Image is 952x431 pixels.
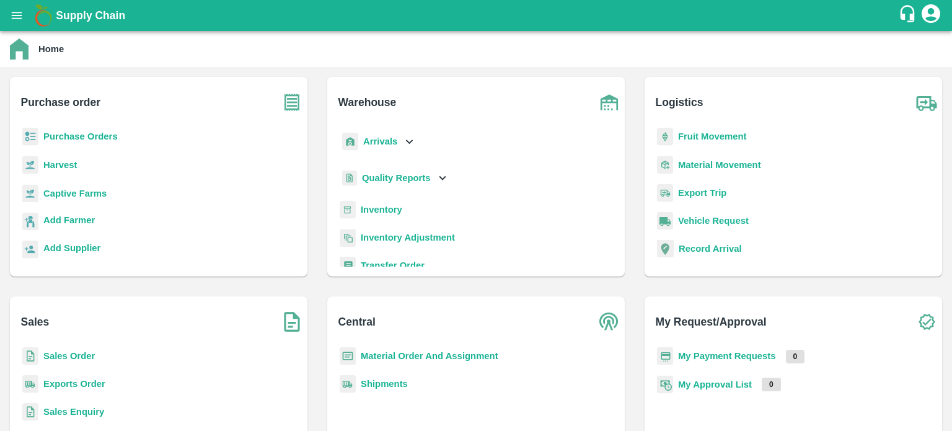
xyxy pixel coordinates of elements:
[678,188,726,198] a: Export Trip
[340,257,356,275] img: whTransfer
[340,347,356,365] img: centralMaterial
[657,347,673,365] img: payment
[657,156,673,174] img: material
[898,4,920,27] div: customer-support
[43,215,95,225] b: Add Farmer
[56,7,898,24] a: Supply Chain
[678,160,761,170] a: Material Movement
[657,375,673,394] img: approval
[656,94,703,111] b: Logistics
[762,378,781,391] p: 0
[340,166,449,191] div: Quality Reports
[920,2,942,29] div: account of current user
[594,306,625,337] img: central
[338,94,397,111] b: Warehouse
[22,156,38,174] img: harvest
[2,1,31,30] button: open drawer
[43,407,104,417] a: Sales Enquiry
[340,128,416,156] div: Arrivals
[361,233,455,242] a: Inventory Adjustment
[21,313,50,331] b: Sales
[10,38,29,60] img: home
[43,131,118,141] a: Purchase Orders
[21,94,100,111] b: Purchase order
[22,213,38,231] img: farmer
[22,347,38,365] img: sales
[43,241,100,258] a: Add Supplier
[43,243,100,253] b: Add Supplier
[361,379,408,389] a: Shipments
[657,184,673,202] img: delivery
[43,189,107,198] a: Captive Farms
[43,379,105,389] a: Exports Order
[678,131,747,141] a: Fruit Movement
[340,229,356,247] img: inventory
[342,171,357,186] img: qualityReport
[340,201,356,219] img: whInventory
[43,213,95,230] a: Add Farmer
[678,380,752,389] a: My Approval List
[678,351,776,361] a: My Payment Requests
[43,351,95,361] a: Sales Order
[276,87,307,118] img: purchase
[22,375,38,393] img: shipments
[340,375,356,393] img: shipments
[276,306,307,337] img: soSales
[31,3,56,28] img: logo
[22,241,38,259] img: supplier
[679,244,742,254] a: Record Arrival
[678,216,749,226] a: Vehicle Request
[361,260,425,270] a: Transfer Order
[911,306,942,337] img: check
[342,133,358,151] img: whArrival
[338,313,376,331] b: Central
[361,205,402,215] a: Inventory
[22,184,38,203] img: harvest
[786,350,805,363] p: 0
[38,44,64,54] b: Home
[911,87,942,118] img: truck
[22,403,38,421] img: sales
[361,351,498,361] a: Material Order And Assignment
[657,240,674,257] img: recordArrival
[43,160,77,170] a: Harvest
[657,212,673,230] img: vehicle
[594,87,625,118] img: warehouse
[362,173,431,183] b: Quality Reports
[22,128,38,146] img: reciept
[657,128,673,146] img: fruit
[56,9,125,22] b: Supply Chain
[656,313,767,331] b: My Request/Approval
[363,136,397,146] b: Arrivals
